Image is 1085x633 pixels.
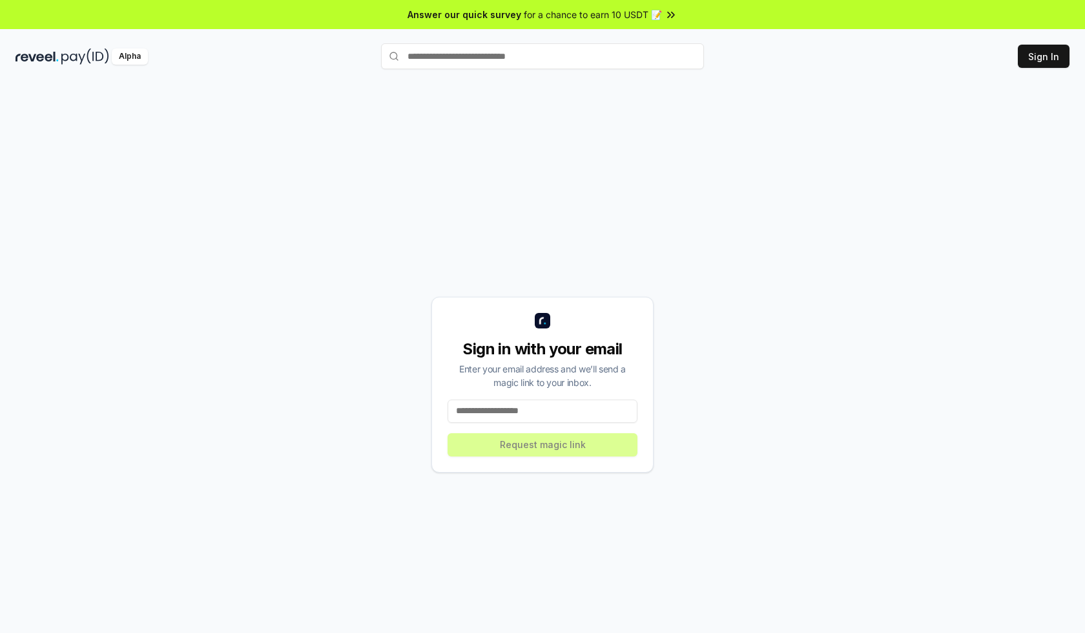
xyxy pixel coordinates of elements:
[524,8,662,21] span: for a chance to earn 10 USDT 📝
[408,8,521,21] span: Answer our quick survey
[112,48,148,65] div: Alpha
[448,362,637,389] div: Enter your email address and we’ll send a magic link to your inbox.
[448,339,637,359] div: Sign in with your email
[15,48,59,65] img: reveel_dark
[535,313,550,328] img: logo_small
[61,48,109,65] img: pay_id
[1018,45,1069,68] button: Sign In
